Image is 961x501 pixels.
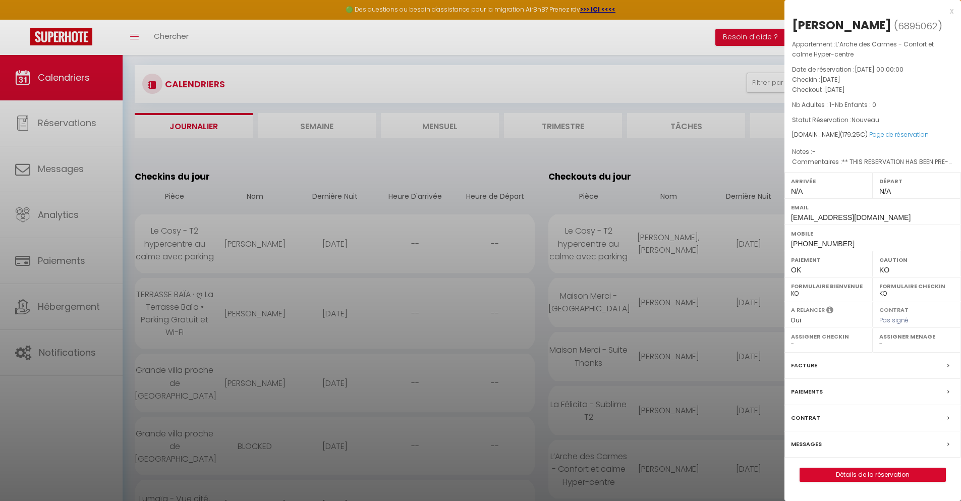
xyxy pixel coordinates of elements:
p: Commentaires : [792,157,953,167]
span: [PHONE_NUMBER] [791,240,855,248]
span: - [812,147,816,156]
label: Assigner Checkin [791,331,866,342]
span: [DATE] [820,75,840,84]
span: [EMAIL_ADDRESS][DOMAIN_NAME] [791,213,911,221]
span: [DATE] [825,85,845,94]
span: [DATE] 00:00:00 [855,65,903,74]
label: Arrivée [791,176,866,186]
span: ( €) [840,130,868,139]
span: Nouveau [852,116,879,124]
label: Messages [791,439,822,450]
p: Notes : [792,147,953,157]
a: Détails de la réservation [800,468,945,481]
span: Nb Adultes : 1 [792,100,831,109]
label: Paiement [791,255,866,265]
label: Facture [791,360,817,371]
p: Checkout : [792,85,953,95]
label: Caution [879,255,954,265]
label: Départ [879,176,954,186]
label: Formulaire Bienvenue [791,281,866,291]
span: ( ) [894,19,942,33]
p: Statut Réservation : [792,115,953,125]
label: Formulaire Checkin [879,281,954,291]
p: - [792,100,953,110]
i: Sélectionner OUI si vous souhaiter envoyer les séquences de messages post-checkout [826,306,833,317]
label: Email [791,202,954,212]
label: Mobile [791,229,954,239]
span: L’Arche des Carmes - Confort et calme Hyper-centre [792,40,934,59]
span: OK [791,266,801,274]
span: Nb Enfants : 0 [835,100,876,109]
a: Page de réservation [869,130,929,139]
div: [PERSON_NAME] [792,17,891,33]
div: [DOMAIN_NAME] [792,130,953,140]
span: KO [879,266,889,274]
div: x [784,5,953,17]
span: Pas signé [879,316,909,324]
label: Contrat [791,413,820,423]
p: Appartement : [792,39,953,60]
span: 179.25 [842,130,860,139]
button: Détails de la réservation [800,468,946,482]
p: Date de réservation : [792,65,953,75]
label: Contrat [879,306,909,312]
span: 6895062 [898,20,938,32]
span: N/A [791,187,803,195]
label: A relancer [791,306,825,314]
span: N/A [879,187,891,195]
label: Assigner Menage [879,331,954,342]
label: Paiements [791,386,823,397]
p: Checkin : [792,75,953,85]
